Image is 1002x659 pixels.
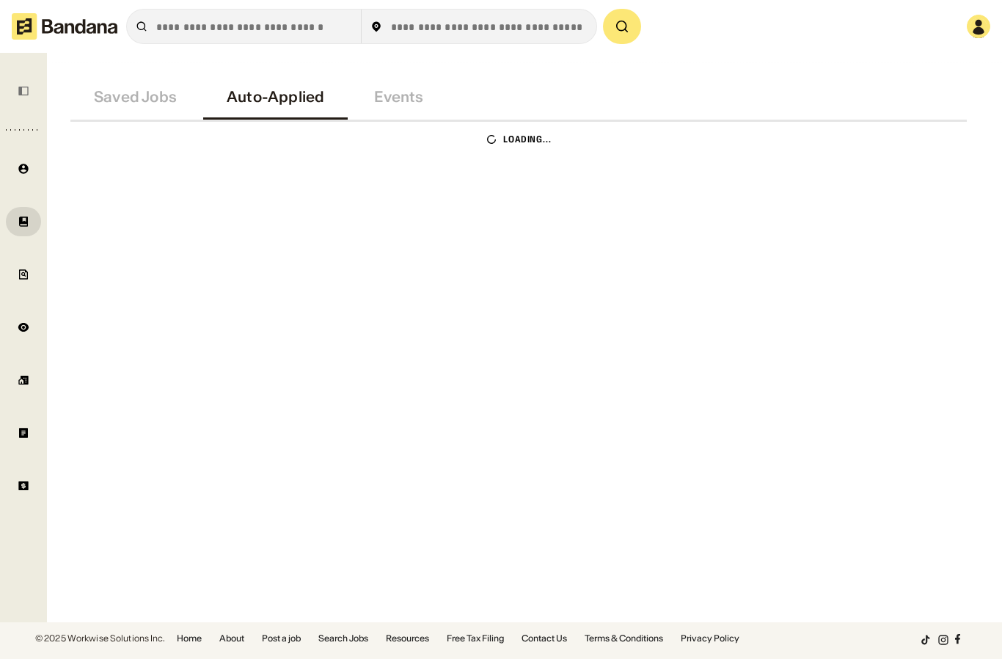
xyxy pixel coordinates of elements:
[374,88,423,106] div: Events
[522,634,567,643] a: Contact Us
[447,634,504,643] a: Free Tax Filing
[318,634,368,643] a: Search Jobs
[262,634,301,643] a: Post a job
[386,634,429,643] a: Resources
[681,634,739,643] a: Privacy Policy
[219,634,244,643] a: About
[503,134,552,145] div: Loading...
[12,13,117,40] img: Bandana logotype
[94,88,177,106] div: Saved Jobs
[177,634,202,643] a: Home
[35,634,165,643] div: © 2025 Workwise Solutions Inc.
[585,634,663,643] a: Terms & Conditions
[227,88,324,106] div: Auto-Applied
